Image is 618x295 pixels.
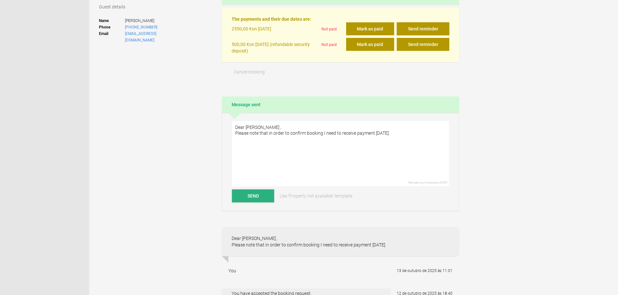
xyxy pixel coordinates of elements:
[232,17,311,22] strong: The payments and their due dates are:
[99,30,125,43] strong: Email
[346,38,394,51] button: Mark as paid
[125,31,156,42] a: [EMAIL_ADDRESS][DOMAIN_NAME]
[125,17,185,24] span: [PERSON_NAME]
[234,69,265,74] span: Cancel booking
[319,38,346,54] div: Not paid
[232,42,249,47] flynt-currency: 500,00 €
[222,227,459,256] div: Dear [PERSON_NAME] , Please note that in order to confirm booking I need to receive payment [DATE].
[222,65,277,78] button: Cancel booking
[99,24,125,30] strong: Phone
[228,267,236,274] div: You
[232,189,274,202] button: Send
[99,17,125,24] strong: Name
[232,38,319,54] div: on [DATE] (refundable security deposit)
[275,189,357,202] a: Use 'Property not available' template
[232,26,252,31] flynt-currency: 2550,00 €
[232,22,319,38] div: on [DATE]
[397,38,449,51] button: Send reminder
[319,22,346,38] div: Not paid
[397,22,449,35] button: Send reminder
[397,268,453,273] flynt-date-display: 13 de outubro de 2025 às 11:01
[125,25,157,29] a: [PHONE_NUMBER]
[222,96,459,113] h2: Message sent
[346,22,394,35] button: Mark as paid
[99,4,213,10] h3: Guest details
